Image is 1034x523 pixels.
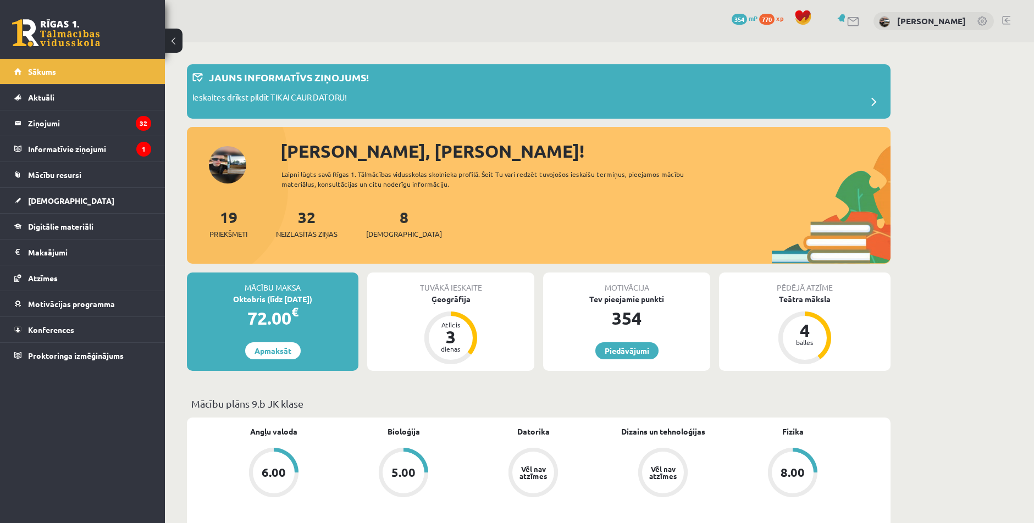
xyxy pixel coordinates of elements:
[14,188,151,213] a: [DEMOGRAPHIC_DATA]
[209,70,369,85] p: Jauns informatīvs ziņojums!
[28,136,151,162] legend: Informatīvie ziņojumi
[187,272,358,293] div: Mācību maksa
[136,116,151,131] i: 32
[191,396,886,411] p: Mācību plāns 9.b JK klase
[719,293,891,366] a: Teātra māksla 4 balles
[781,466,805,479] div: 8.00
[14,214,151,239] a: Digitālie materiāli
[719,272,891,293] div: Pēdējā atzīme
[598,448,728,499] a: Vēl nav atzīmes
[14,240,151,265] a: Maksājumi
[245,342,301,359] a: Apmaksāt
[28,350,124,360] span: Proktoringa izmēģinājums
[434,328,467,346] div: 3
[897,15,966,26] a: [PERSON_NAME]
[434,346,467,352] div: dienas
[14,317,151,342] a: Konferences
[28,240,151,265] legend: Maksājumi
[209,229,247,240] span: Priekšmeti
[367,293,534,366] a: Ģeogrāfija Atlicis 3 dienas
[14,110,151,136] a: Ziņojumi32
[543,272,710,293] div: Motivācija
[209,448,339,499] a: 6.00
[434,321,467,328] div: Atlicis
[187,293,358,305] div: Oktobris (līdz [DATE])
[788,321,821,339] div: 4
[782,426,804,437] a: Fizika
[391,466,416,479] div: 5.00
[28,325,74,335] span: Konferences
[366,207,442,240] a: 8[DEMOGRAPHIC_DATA]
[367,272,534,293] div: Tuvākā ieskaite
[621,426,705,437] a: Dizains un tehnoloģijas
[759,14,775,25] span: 770
[281,169,704,189] div: Laipni lūgts savā Rīgas 1. Tālmācības vidusskolas skolnieka profilā. Šeit Tu vari redzēt tuvojošo...
[517,426,550,437] a: Datorika
[187,305,358,331] div: 72.00
[518,465,549,480] div: Vēl nav atzīmes
[276,229,338,240] span: Neizlasītās ziņas
[136,142,151,157] i: 1
[192,70,885,113] a: Jauns informatīvs ziņojums! Ieskaites drīkst pildīt TIKAI CAUR DATORU!
[749,14,757,23] span: mP
[28,273,58,283] span: Atzīmes
[280,138,891,164] div: [PERSON_NAME], [PERSON_NAME]!
[291,304,298,320] span: €
[28,92,54,102] span: Aktuāli
[732,14,747,25] span: 354
[543,305,710,331] div: 354
[12,19,100,47] a: Rīgas 1. Tālmācības vidusskola
[28,170,81,180] span: Mācību resursi
[388,426,420,437] a: Bioloģija
[28,196,114,205] span: [DEMOGRAPHIC_DATA]
[543,293,710,305] div: Tev pieejamie punkti
[28,110,151,136] legend: Ziņojumi
[339,448,468,499] a: 5.00
[719,293,891,305] div: Teātra māksla
[14,265,151,291] a: Atzīmes
[788,339,821,346] div: balles
[28,221,93,231] span: Digitālie materiāli
[28,66,56,76] span: Sākums
[759,14,789,23] a: 770 xp
[366,229,442,240] span: [DEMOGRAPHIC_DATA]
[776,14,783,23] span: xp
[14,343,151,368] a: Proktoringa izmēģinājums
[262,466,286,479] div: 6.00
[879,16,890,27] img: Patriks Otomers-Bērziņš
[276,207,338,240] a: 32Neizlasītās ziņas
[14,162,151,187] a: Mācību resursi
[28,299,115,309] span: Motivācijas programma
[250,426,297,437] a: Angļu valoda
[728,448,858,499] a: 8.00
[14,59,151,84] a: Sākums
[14,85,151,110] a: Aktuāli
[732,14,757,23] a: 354 mP
[14,136,151,162] a: Informatīvie ziņojumi1
[648,465,678,480] div: Vēl nav atzīmes
[209,207,247,240] a: 19Priekšmeti
[192,91,347,107] p: Ieskaites drīkst pildīt TIKAI CAUR DATORU!
[367,293,534,305] div: Ģeogrāfija
[14,291,151,316] a: Motivācijas programma
[595,342,659,359] a: Piedāvājumi
[468,448,598,499] a: Vēl nav atzīmes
